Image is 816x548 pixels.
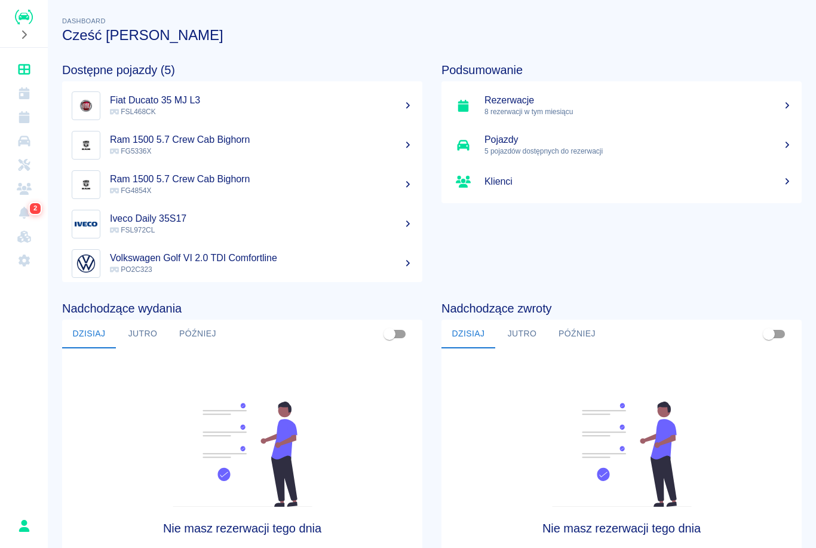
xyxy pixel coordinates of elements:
[110,108,156,116] span: FSL468CK
[5,81,43,105] a: Kalendarz
[110,134,413,146] h5: Ram 1500 5.7 Crew Cab Bighorn
[62,125,422,165] a: ImageRam 1500 5.7 Crew Cab Bighorn FG5336X
[484,134,792,146] h5: Pojazdy
[5,129,43,153] a: Flota
[441,125,802,165] a: Pojazdy5 pojazdów dostępnych do rezerwacji
[110,186,151,195] span: FG4854X
[62,204,422,244] a: ImageIveco Daily 35S17 FSL972CL
[62,301,422,316] h4: Nadchodzące wydania
[757,323,780,345] span: Pokaż przypisane tylko do mnie
[441,301,802,316] h4: Nadchodzące zwroty
[116,320,170,348] button: Jutro
[441,63,802,77] h4: Podsumowanie
[62,17,106,25] span: Dashboard
[75,94,97,117] img: Image
[441,320,495,348] button: Dzisiaj
[62,165,422,204] a: ImageRam 1500 5.7 Crew Cab Bighorn FG4854X
[165,402,320,507] img: Fleet
[110,94,413,106] h5: Fiat Ducato 35 MJ L3
[110,147,151,155] span: FG5336X
[5,225,43,249] a: Widget WWW
[5,57,43,81] a: Dashboard
[11,513,36,538] button: Emil Graczyk
[5,201,43,225] a: Powiadomienia
[110,252,413,264] h5: Volkswagen Golf VI 2.0 TDI Comfortline
[110,213,413,225] h5: Iveco Daily 35S17
[170,320,226,348] button: Później
[545,402,699,507] img: Fleet
[495,320,549,348] button: Jutro
[484,94,792,106] h5: Rezerwacje
[5,105,43,129] a: Rezerwacje
[75,134,97,157] img: Image
[62,86,422,125] a: ImageFiat Ducato 35 MJ L3 FSL468CK
[378,323,401,345] span: Pokaż przypisane tylko do mnie
[15,27,33,42] button: Rozwiń nawigację
[75,252,97,275] img: Image
[441,165,802,198] a: Klienci
[5,249,43,273] a: Ustawienia
[62,244,422,283] a: ImageVolkswagen Golf VI 2.0 TDI Comfortline PO2C323
[15,10,33,25] img: Renthelp
[110,173,413,185] h5: Ram 1500 5.7 Crew Cab Bighorn
[5,153,43,177] a: Serwisy
[484,146,792,157] p: 5 pojazdów dostępnych do rezerwacji
[486,521,756,535] h4: Nie masz rezerwacji tego dnia
[441,86,802,125] a: Rezerwacje8 rezerwacji w tym miesiącu
[107,521,377,535] h4: Nie masz rezerwacji tego dnia
[5,177,43,201] a: Klienci
[110,265,152,274] span: PO2C323
[62,27,802,44] h3: Cześć [PERSON_NAME]
[484,176,792,188] h5: Klienci
[484,106,792,117] p: 8 rezerwacji w tym miesiącu
[75,173,97,196] img: Image
[62,63,422,77] h4: Dostępne pojazdy (5)
[31,203,39,215] span: 2
[110,226,155,234] span: FSL972CL
[549,320,605,348] button: Później
[62,320,116,348] button: Dzisiaj
[75,213,97,235] img: Image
